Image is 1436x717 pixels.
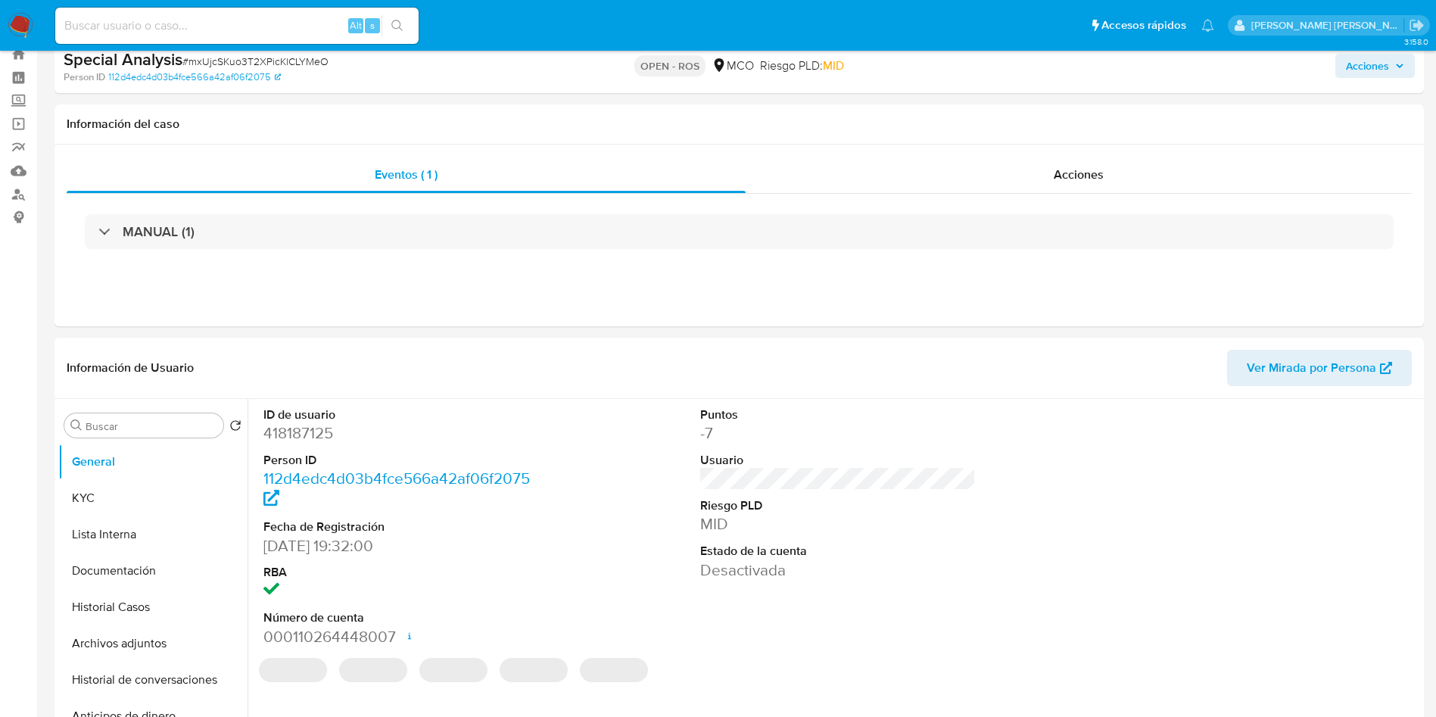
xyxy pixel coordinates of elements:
[1409,17,1425,33] a: Salir
[500,658,568,682] span: ‌
[580,658,648,682] span: ‌
[64,47,182,71] b: Special Analysis
[700,560,977,581] dd: Desactivada
[700,422,977,444] dd: -7
[370,18,375,33] span: s
[382,15,413,36] button: search-icon
[350,18,362,33] span: Alt
[760,58,844,74] span: Riesgo PLD:
[263,422,540,444] dd: 418187125
[67,117,1412,132] h1: Información del caso
[700,407,977,423] dt: Puntos
[263,407,540,423] dt: ID de usuario
[259,658,327,682] span: ‌
[419,658,487,682] span: ‌
[1335,54,1415,78] button: Acciones
[712,58,754,74] div: MCO
[58,516,248,553] button: Lista Interna
[182,54,329,69] span: # mxUjcSKuo3T2XPicKlCLYMeO
[263,467,530,510] a: 112d4edc4d03b4fce566a42af06f2075
[58,444,248,480] button: General
[58,480,248,516] button: KYC
[1201,19,1214,32] a: Notificaciones
[1247,350,1376,386] span: Ver Mirada por Persona
[85,214,1394,249] div: MANUAL (1)
[58,625,248,662] button: Archivos adjuntos
[1404,36,1428,48] span: 3.158.0
[634,55,706,76] p: OPEN - ROS
[58,553,248,589] button: Documentación
[263,564,540,581] dt: RBA
[70,419,83,432] button: Buscar
[700,513,977,535] dd: MID
[67,360,194,376] h1: Información de Usuario
[700,497,977,514] dt: Riesgo PLD
[86,419,217,433] input: Buscar
[263,535,540,556] dd: [DATE] 19:32:00
[263,452,540,469] dt: Person ID
[263,626,540,647] dd: 000110264448007
[108,70,281,84] a: 112d4edc4d03b4fce566a42af06f2075
[1227,350,1412,386] button: Ver Mirada por Persona
[58,589,248,625] button: Historial Casos
[823,57,844,74] span: MID
[1346,54,1389,78] span: Acciones
[375,166,438,183] span: Eventos ( 1 )
[64,70,105,84] b: Person ID
[263,609,540,626] dt: Número de cuenta
[1251,18,1404,33] p: david.marinmartinez@mercadolibre.com.co
[1101,17,1186,33] span: Accesos rápidos
[700,452,977,469] dt: Usuario
[58,662,248,698] button: Historial de conversaciones
[229,419,241,436] button: Volver al orden por defecto
[1054,166,1104,183] span: Acciones
[55,16,419,36] input: Buscar usuario o caso...
[263,519,540,535] dt: Fecha de Registración
[123,223,195,240] h3: MANUAL (1)
[700,543,977,560] dt: Estado de la cuenta
[339,658,407,682] span: ‌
